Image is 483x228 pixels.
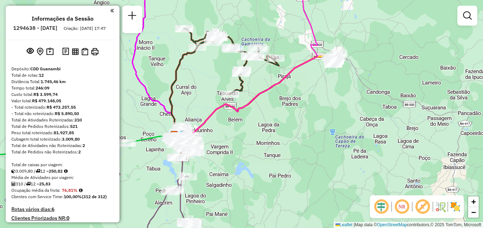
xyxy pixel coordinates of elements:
[335,222,352,227] a: Leaflet
[393,198,410,215] span: Ocultar NR
[32,98,61,103] strong: R$ 479.148,05
[82,194,107,199] strong: (312 de 312)
[11,182,16,186] i: Total de Atividades
[11,136,114,142] div: Cubagem total roteirizado:
[39,72,44,78] strong: 12
[67,215,69,221] strong: 0
[11,142,114,149] div: Total de Atividades não Roteirizadas:
[110,6,114,15] a: Clique aqui para minimizar o painel
[90,47,100,57] button: Imprimir Rotas
[70,124,78,129] strong: 521
[49,168,63,174] strong: 250,82
[39,181,51,186] strong: 25,83
[11,104,114,110] div: - Total roteirizado:
[468,196,479,207] a: Zoom in
[11,194,64,199] span: Clientes com Service Time:
[11,78,114,85] div: Distância Total:
[170,131,179,140] img: CDD Guanambi
[11,168,114,174] div: 3.009,80 / 12 =
[471,197,476,206] span: +
[11,98,114,104] div: Valor total:
[11,123,114,130] div: Total de Pedidos Roteirizados:
[334,222,483,228] div: Map data © contributors,© 2025 TomTom, Microsoft
[414,198,431,215] span: Exibir rótulo
[373,198,390,215] span: Ocultar deslocamento
[41,79,66,84] strong: 1.745,46 km
[13,25,57,31] h6: 1294638 - [DATE]
[11,215,114,221] h4: Clientes Priorizados NR:
[54,130,74,135] strong: 81.927,85
[79,188,83,192] em: Média calculada utilizando a maior ocupação (%Peso ou %Cubagem) de cada rota da sessão. Rotas cro...
[25,46,35,57] button: Exibir sessão original
[11,162,114,168] div: Total de caixas por viagem:
[354,222,355,227] span: |
[471,208,476,217] span: −
[435,201,446,212] img: Fluxo de ruas
[74,117,82,123] strong: 310
[11,85,114,91] div: Tempo total:
[460,9,474,23] a: Exibir filtros
[52,206,54,212] strong: 6
[11,174,114,181] div: Média de Atividades por viagem:
[11,206,114,212] h4: Rotas vários dias:
[11,130,114,136] div: Peso total roteirizado:
[32,15,94,22] h4: Informações da Sessão
[33,92,58,97] strong: R$ 3.599,74
[26,182,31,186] i: Total de rotas
[11,117,114,123] div: Total de Atividades Roteirizadas:
[11,110,114,117] div: - Total não roteirizado:
[125,9,139,25] a: Nova sessão e pesquisa
[11,66,114,72] div: Depósito:
[11,188,60,193] span: Ocupação média da frota:
[55,111,79,116] strong: R$ 5.890,50
[11,91,114,98] div: Custo total:
[78,149,81,154] strong: 2
[64,194,82,199] strong: 100,00%
[64,169,68,173] i: Meta Caixas/viagem: 216,67 Diferença: 34,15
[62,188,78,193] strong: 76,81%
[45,46,55,57] button: Painel de Sugestão
[70,47,80,56] button: Visualizar relatório de Roteirização
[330,50,347,57] div: Atividade não roteirizada - DIST PEDRO CRUZ
[61,25,108,32] div: Criação: [DATE] 17:47
[35,46,45,57] button: Centralizar mapa no depósito ou ponto de apoio
[83,143,85,148] strong: 2
[11,72,114,78] div: Total de rotas:
[176,130,186,139] img: 400 UDC Full Guanambi
[36,85,49,91] strong: 246:09
[61,46,70,57] button: Logs desbloquear sessão
[47,104,76,110] strong: R$ 473.257,55
[377,222,407,227] a: OpenStreetMap
[36,169,40,173] i: Total de rotas
[468,207,479,218] a: Zoom out
[11,149,114,155] div: Total de Pedidos não Roteirizados:
[80,47,90,57] button: Visualizar Romaneio
[11,181,114,187] div: 310 / 12 =
[450,201,461,212] img: Exibir/Ocultar setores
[30,66,60,71] strong: CDD Guanambi
[11,169,16,173] i: Cubagem total roteirizado
[62,136,80,142] strong: 3.009,80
